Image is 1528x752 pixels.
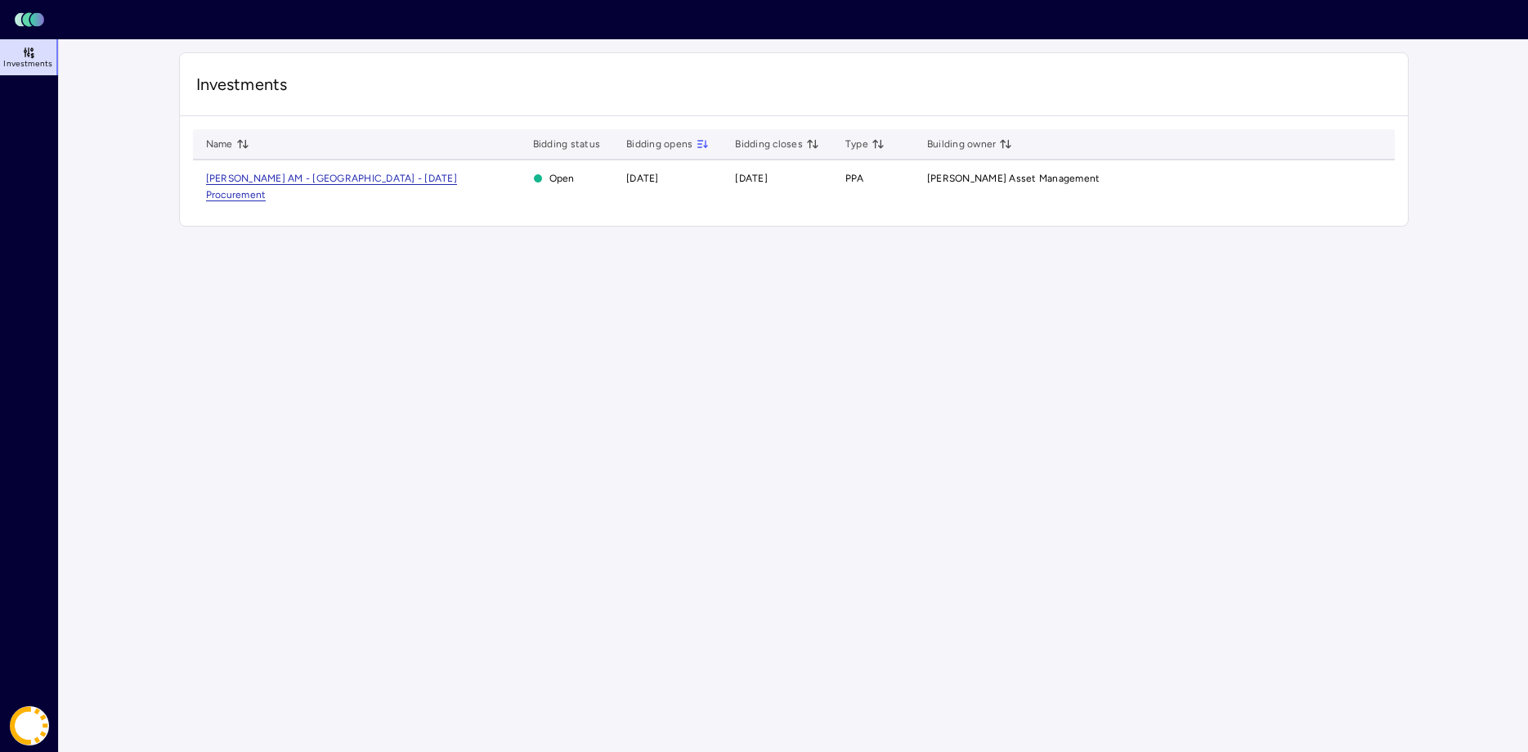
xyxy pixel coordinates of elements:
[806,137,819,151] button: toggle sorting
[206,173,457,201] span: [PERSON_NAME] AM - [GEOGRAPHIC_DATA] - [DATE] Procurement
[626,173,659,184] time: [DATE]
[533,136,601,152] span: Bidding status
[927,136,1013,152] span: Building owner
[206,136,249,152] span: Name
[832,160,914,213] td: PPA
[626,136,709,152] span: Bidding opens
[735,173,768,184] time: [DATE]
[845,136,885,152] span: Type
[3,59,52,69] span: Investments
[206,173,457,200] a: [PERSON_NAME] AM - [GEOGRAPHIC_DATA] - [DATE] Procurement
[533,170,601,187] span: Open
[196,73,1391,96] span: Investments
[735,136,819,152] span: Bidding closes
[10,706,49,745] img: Coast Energy
[696,137,709,151] button: toggle sorting
[236,137,249,151] button: toggle sorting
[999,137,1012,151] button: toggle sorting
[872,137,885,151] button: toggle sorting
[914,160,1395,213] td: [PERSON_NAME] Asset Management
